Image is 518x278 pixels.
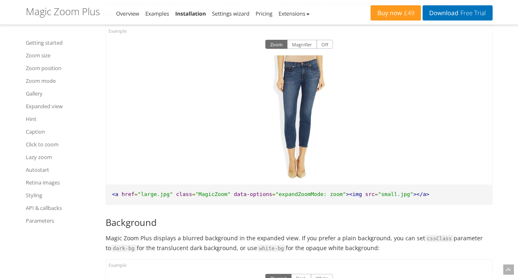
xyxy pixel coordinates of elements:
a: Overview [116,10,139,17]
a: Pricing [256,10,272,17]
span: ><img [346,191,362,197]
span: "expandZoomMode: zoom" [276,191,346,197]
span: "small.jpg" [378,191,413,197]
span: £49 [402,10,415,16]
a: Installation [175,10,206,17]
a: Lazy zoom [26,152,95,162]
a: Styling [26,190,95,200]
a: Parameters [26,216,95,226]
span: ></a> [413,191,429,197]
a: DownloadFree Trial [423,5,492,21]
span: data-options [234,191,272,197]
button: Off [317,40,333,49]
span: = [272,191,276,197]
code: white-bg [257,245,286,252]
code: cssClass [425,235,454,242]
a: Click to zoom [26,139,95,149]
a: Retina images [26,178,95,187]
a: Gallery [26,89,95,98]
a: Settings wizard [212,10,250,17]
span: "large.jpg" [138,191,173,197]
a: Extensions [278,10,309,17]
code: dark-bg [111,245,137,252]
a: Getting started [26,38,95,48]
button: Zoom [265,40,287,49]
a: Caption [26,127,95,137]
span: = [192,191,195,197]
a: Buy now£49 [371,5,421,21]
a: Autostart [26,165,95,175]
a: Zoom position [26,63,95,73]
span: = [375,191,378,197]
span: "MagicZoom" [195,191,231,197]
span: src [365,191,375,197]
span: = [134,191,138,197]
button: Magnifier [287,40,317,49]
a: Hint [26,114,95,124]
span: Free Trial [458,10,486,16]
a: API & callbacks [26,203,95,213]
h3: Background [106,217,493,227]
span: <a [112,191,119,197]
a: Examples [145,10,169,17]
span: href [122,191,134,197]
a: Zoom size [26,50,95,60]
h1: Magic Zoom Plus [26,6,100,17]
span: class [176,191,192,197]
a: Zoom mode [26,76,95,86]
a: Expanded view [26,101,95,111]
